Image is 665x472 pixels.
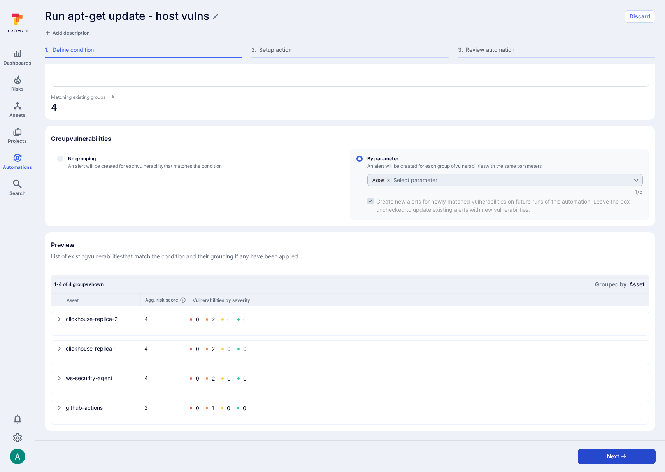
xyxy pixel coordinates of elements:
a: clickhouse-replica-2 [66,315,140,323]
span: Add description [53,30,89,36]
span: No grouping [68,156,222,161]
svg: Aggregate of individual risk scores of all the vulnerabilities within a group [180,297,186,303]
span: Setup action [259,46,449,54]
div: define_group_by [51,149,649,220]
div: 0 [227,375,231,382]
div: 4 [144,315,183,323]
span: 1 . [45,46,51,54]
h2: Group vulnerabilities [51,135,111,142]
div: github-actions20100 [52,400,648,424]
span: Search [9,190,25,196]
div: clickhouse-replica-140200 [52,341,648,365]
div: ws-security-agent40200 [52,371,648,394]
span: An alert will be created for each vulnerability that matches the condition [68,163,222,169]
button: Discard [625,10,655,23]
div: 2 [144,404,183,412]
button: Edit title [212,13,219,19]
span: Dashboards [4,60,32,66]
span: Create new alerts for newly matched vulnerabilities on future runs of this automation. Leave the ... [376,197,642,214]
span: 1 /5 [635,188,643,196]
span: List of existing vulnerabilities that match the condition and their grouping if any have been app... [51,253,298,260]
div: 0 [227,405,230,411]
div: 0 [196,316,199,323]
span: By parameter [367,156,643,161]
h2: Preview [51,241,298,249]
span: Matching counter [51,101,649,114]
span: Grouped by: [595,281,629,288]
span: An alert will be created for each group of vulnerabilities with the same parameters [367,163,643,169]
span: 2 . [251,46,258,54]
button: Next [578,449,656,464]
div: Select parameter [393,177,437,183]
span: Define condition [53,46,242,54]
div: 0 [243,375,247,382]
div: 0 [227,316,231,323]
div: 0 [243,346,247,352]
button: Expand dropdown [633,177,639,183]
span: Risks [11,86,24,92]
span: Asset [372,178,384,182]
div: 4 [144,344,183,353]
button: By parameterAn alert will be created for each group ofvulnerabilitieswith the same parametersgrou... [393,177,631,183]
img: ACg8ocLSa5mPYBaXNx3eFu_EmspyJX0laNWN7cXOFirfQ7srZveEpg=s96-c [10,449,25,464]
div: risk score [145,297,188,303]
span: Assets [9,112,26,118]
span: Automations [3,164,32,170]
div: 0 [243,316,247,323]
div: 2 [212,375,215,382]
div: 4 [144,374,183,382]
div: 0 [243,405,246,411]
div: Asset [371,177,392,183]
h1: Run apt-get update - host vulns [45,10,209,23]
div: 0 [196,346,199,352]
div: 2 [212,346,215,352]
div: 0 [196,375,199,382]
div: select group [51,311,649,425]
div: Vulnerabilities by severity [193,297,250,303]
abbr: Aggregated [145,297,155,303]
span: Review automation [466,46,655,54]
span: 1-4 of 4 groups shown [54,281,104,287]
a: ws-security-agent [66,374,140,382]
div: 0 [196,405,199,411]
div: 0 [227,346,231,352]
a: github-actions [66,404,140,412]
div: Arjan Dehar [10,449,25,464]
div: clickhouse-replica-240200 [52,312,648,335]
span: Projects [8,138,27,144]
span: Matching existing groups [51,94,105,100]
a: clickhouse-replica-1 [66,344,140,353]
div: 2 [212,316,215,323]
div: 1 [212,405,214,411]
div: Asset [67,297,140,303]
span: 3 . [458,46,464,54]
span: Asset [629,281,644,288]
div: grouping parameters [367,174,643,186]
button: Add description [45,29,89,37]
